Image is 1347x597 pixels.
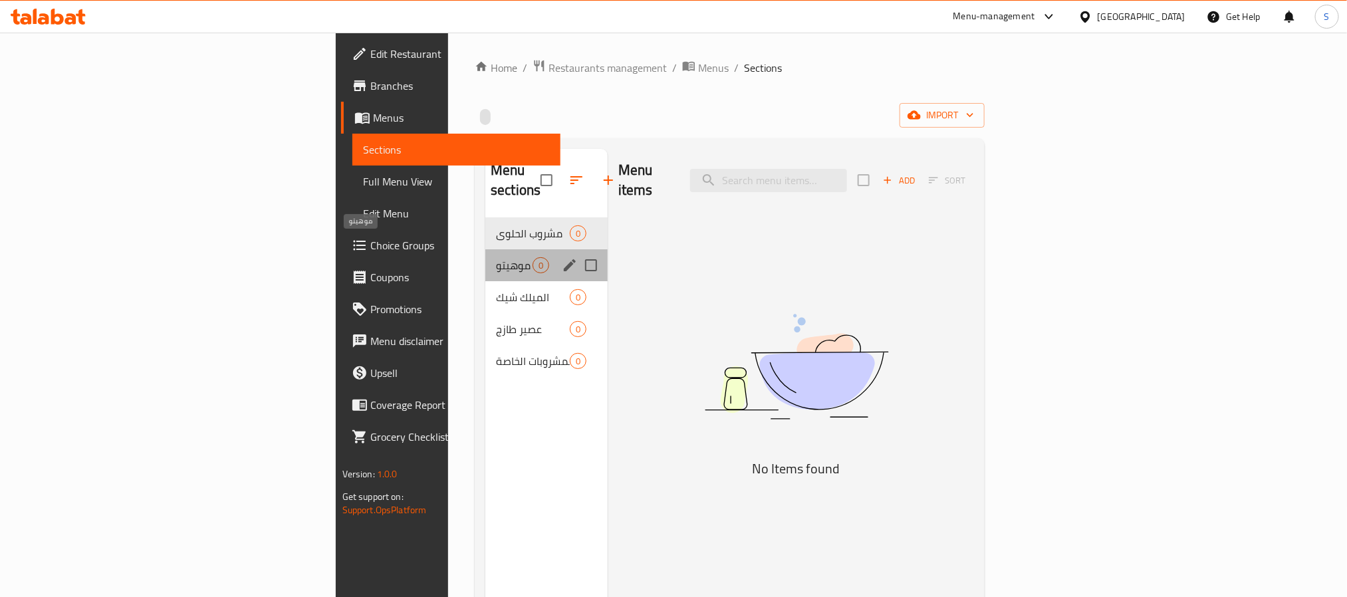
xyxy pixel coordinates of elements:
[352,134,560,166] a: Sections
[533,166,560,194] span: Select all sections
[690,169,847,192] input: search
[533,59,667,76] a: Restaurants management
[485,249,608,281] div: موهيتو0edit
[370,237,550,253] span: Choice Groups
[549,60,667,76] span: Restaurants management
[485,212,608,382] nav: Menu sections
[496,289,570,305] span: الميلك شيك
[496,257,533,273] span: موهيتو
[373,110,550,126] span: Menus
[560,164,592,196] span: Sort sections
[485,217,608,249] div: مشروب الحلوى0
[341,38,560,70] a: Edit Restaurant
[953,9,1035,25] div: Menu-management
[570,321,586,337] div: items
[341,421,560,453] a: Grocery Checklist
[342,488,404,505] span: Get support on:
[485,345,608,377] div: المشروبات الخاصة0
[496,321,570,337] span: عصير طازج
[920,170,974,191] span: Select section first
[352,166,560,197] a: Full Menu View
[341,293,560,325] a: Promotions
[352,197,560,229] a: Edit Menu
[342,465,375,483] span: Version:
[570,227,586,240] span: 0
[370,301,550,317] span: Promotions
[341,261,560,293] a: Coupons
[341,102,560,134] a: Menus
[682,59,729,76] a: Menus
[370,397,550,413] span: Coverage Report
[630,279,963,455] img: dish.svg
[698,60,729,76] span: Menus
[570,225,586,241] div: items
[1098,9,1185,24] div: [GEOGRAPHIC_DATA]
[485,281,608,313] div: الميلك شيك0
[341,357,560,389] a: Upsell
[570,291,586,304] span: 0
[342,501,427,519] a: Support.OpsPlatform
[363,205,550,221] span: Edit Menu
[734,60,739,76] li: /
[1324,9,1330,24] span: S
[341,389,560,421] a: Coverage Report
[475,59,985,76] nav: breadcrumb
[533,259,549,272] span: 0
[672,60,677,76] li: /
[878,170,920,191] button: Add
[592,164,624,196] button: Add section
[370,429,550,445] span: Grocery Checklist
[910,107,974,124] span: import
[363,174,550,189] span: Full Menu View
[370,46,550,62] span: Edit Restaurant
[341,229,560,261] a: Choice Groups
[370,333,550,349] span: Menu disclaimer
[363,142,550,158] span: Sections
[370,365,550,381] span: Upsell
[533,257,549,273] div: items
[570,355,586,368] span: 0
[881,173,917,188] span: Add
[370,269,550,285] span: Coupons
[570,353,586,369] div: items
[570,323,586,336] span: 0
[496,225,570,241] span: مشروب الحلوى
[485,313,608,345] div: عصير طازج0
[370,78,550,94] span: Branches
[496,353,570,369] span: المشروبات الخاصة
[744,60,782,76] span: Sections
[900,103,985,128] button: import
[341,325,560,357] a: Menu disclaimer
[341,70,560,102] a: Branches
[560,255,580,275] button: edit
[618,160,674,200] h2: Menu items
[630,458,963,479] h5: No Items found
[878,170,920,191] span: Add item
[570,289,586,305] div: items
[377,465,398,483] span: 1.0.0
